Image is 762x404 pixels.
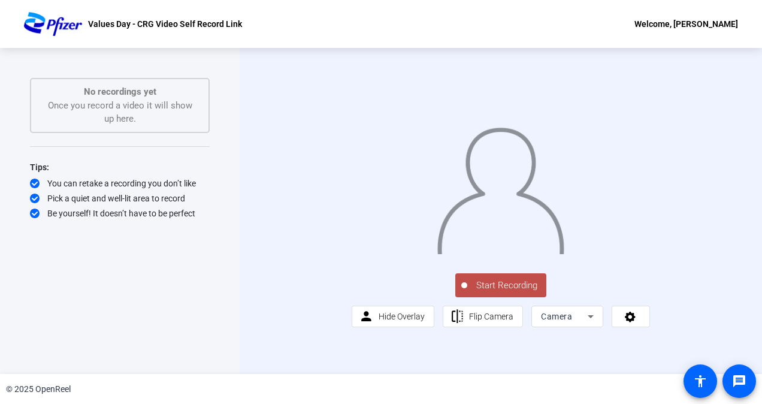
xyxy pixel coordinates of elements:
[450,309,465,324] mat-icon: flip
[467,279,546,293] span: Start Recording
[379,312,425,321] span: Hide Overlay
[30,177,210,189] div: You can retake a recording you don’t like
[43,85,196,126] div: Once you record a video it will show up here.
[352,306,434,327] button: Hide Overlay
[24,12,82,36] img: OpenReel logo
[693,374,707,388] mat-icon: accessibility
[30,192,210,204] div: Pick a quiet and well-lit area to record
[732,374,746,388] mat-icon: message
[443,306,524,327] button: Flip Camera
[455,273,546,297] button: Start Recording
[43,85,196,99] p: No recordings yet
[541,312,572,321] span: Camera
[436,120,565,254] img: overlay
[469,312,513,321] span: Flip Camera
[30,207,210,219] div: Be yourself! It doesn’t have to be perfect
[634,17,738,31] div: Welcome, [PERSON_NAME]
[30,160,210,174] div: Tips:
[88,17,242,31] p: Values Day - CRG Video Self Record Link
[359,309,374,324] mat-icon: person
[6,383,71,396] div: © 2025 OpenReel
